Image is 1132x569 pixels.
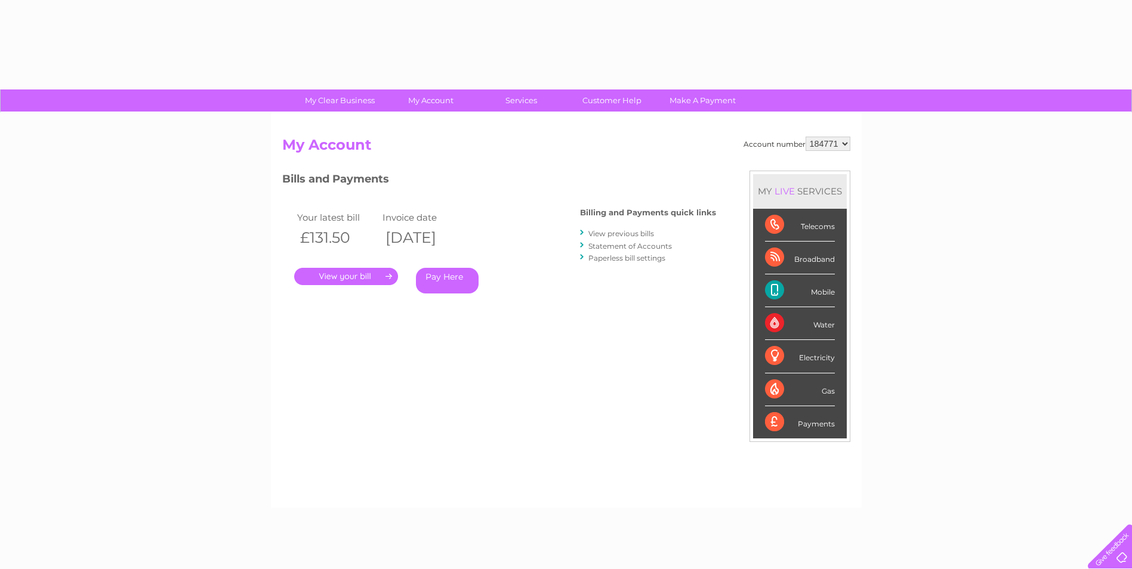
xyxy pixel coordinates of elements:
[291,89,389,112] a: My Clear Business
[294,268,398,285] a: .
[765,274,835,307] div: Mobile
[744,137,850,151] div: Account number
[765,242,835,274] div: Broadband
[765,209,835,242] div: Telecoms
[765,307,835,340] div: Water
[294,209,380,225] td: Your latest bill
[381,89,480,112] a: My Account
[753,174,847,208] div: MY SERVICES
[588,253,665,262] a: Paperless bill settings
[588,229,654,238] a: View previous bills
[472,89,570,112] a: Services
[765,373,835,406] div: Gas
[772,185,797,197] div: LIVE
[282,137,850,159] h2: My Account
[294,225,380,250] th: £131.50
[563,89,661,112] a: Customer Help
[765,340,835,373] div: Electricity
[765,406,835,438] div: Payments
[580,208,716,217] h4: Billing and Payments quick links
[282,171,716,191] h3: Bills and Payments
[653,89,752,112] a: Make A Payment
[380,225,465,250] th: [DATE]
[588,242,672,251] a: Statement of Accounts
[416,268,479,293] a: Pay Here
[380,209,465,225] td: Invoice date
